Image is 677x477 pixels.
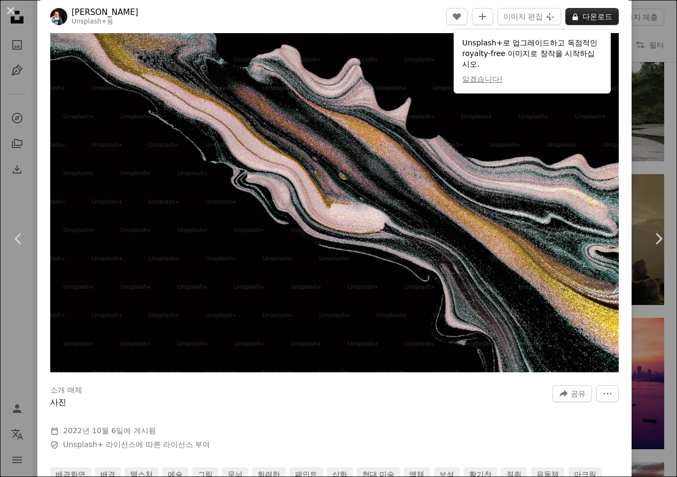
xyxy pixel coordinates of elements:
a: [PERSON_NAME] [72,7,138,18]
button: 알겠습니다! [462,74,503,85]
button: 이 이미지 공유 [553,385,592,402]
button: 더 많은 작업 [596,385,619,402]
span: 공유 [571,386,586,402]
time: 2022년 10월 6일 오전 1시 39분 11초 GMT+9 [63,426,123,435]
img: Susan Wilkinson의 프로필로 이동 [50,8,67,25]
a: 다음 [640,187,677,290]
a: Unsplash+ 라이선스 [63,440,136,449]
span: 에 게시됨 [63,426,156,435]
div: Unsplash+로 업그레이드하고 독점적인 royalty-free 이미지로 창작을 시작하십시오. [454,29,611,93]
button: 다운로드 [565,8,619,25]
button: 좋아요 [446,8,468,25]
a: Unsplash+ [72,18,107,25]
span: 에 따른 라이선스 부여 [63,440,210,450]
h3: 소개 매체 [50,385,82,396]
button: 이미지 편집 [497,8,561,25]
div: 용 [72,18,138,26]
a: 사진 [50,397,66,407]
button: 컬렉션에 추가 [472,8,493,25]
